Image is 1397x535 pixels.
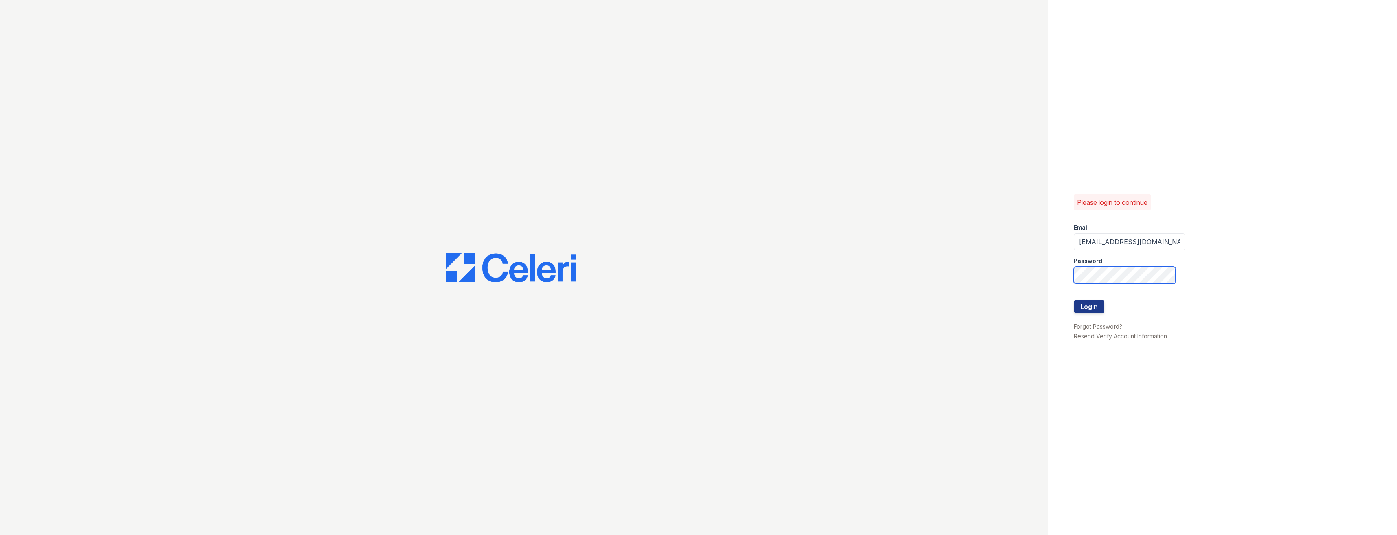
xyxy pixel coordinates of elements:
[446,253,576,282] img: CE_Logo_Blue-a8612792a0a2168367f1c8372b55b34899dd931a85d93a1a3d3e32e68fde9ad4.png
[1074,257,1102,265] label: Password
[1074,300,1104,313] button: Login
[1074,323,1122,330] a: Forgot Password?
[1074,224,1089,232] label: Email
[1077,197,1147,207] p: Please login to continue
[1074,333,1167,340] a: Resend Verify Account Information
